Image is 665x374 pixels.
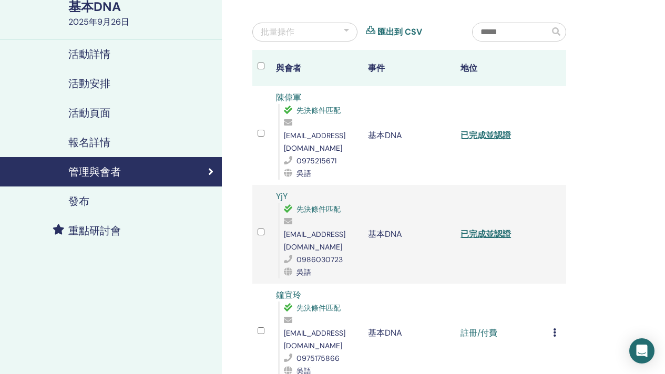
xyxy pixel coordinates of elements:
[296,106,341,115] font: 先決條件匹配
[276,63,301,74] font: 與會者
[368,327,402,338] font: 基本DNA
[68,77,110,90] font: 活動安排
[284,230,345,252] font: [EMAIL_ADDRESS][DOMAIN_NAME]
[276,289,301,300] a: 鐘宜玲
[377,26,422,38] a: 匯出到 CSV
[68,47,110,61] font: 活動詳情
[68,194,89,208] font: 發布
[284,328,345,350] font: [EMAIL_ADDRESS][DOMAIN_NAME]
[68,16,129,27] font: 2025年9月26日
[68,224,121,237] font: 重點研討會
[461,130,511,141] a: 已完成並認證
[261,26,294,37] font: 批量操作
[296,303,341,313] font: 先決條件匹配
[368,63,385,74] font: 事件
[68,165,121,179] font: 管理與會者
[368,130,402,141] font: 基本DNA
[276,92,301,103] a: 陳偉軍
[461,63,477,74] font: 地位
[284,131,345,153] font: [EMAIL_ADDRESS][DOMAIN_NAME]
[368,228,402,240] font: 基本DNA
[68,136,110,149] font: 報名詳情
[296,255,343,264] font: 0986030723
[296,156,336,165] font: 0975215671
[296,169,311,178] font: 吳語
[296,267,311,277] font: 吳語
[68,106,110,120] font: 活動頁面
[629,338,654,363] div: 開啟 Intercom Messenger
[461,228,511,240] a: 已完成並認證
[276,191,288,202] a: YjY
[296,354,340,363] font: 0975175866
[296,204,341,214] font: 先決條件匹配
[377,26,422,37] font: 匯出到 CSV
